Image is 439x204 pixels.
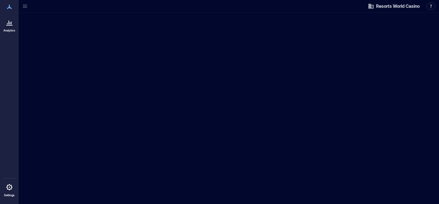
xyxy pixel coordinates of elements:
[366,1,422,11] button: Resorts World Casino
[3,29,15,32] p: Analytics
[376,3,420,9] span: Resorts World Casino
[4,193,15,197] p: Settings
[2,180,17,199] a: Settings
[2,15,17,34] a: Analytics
